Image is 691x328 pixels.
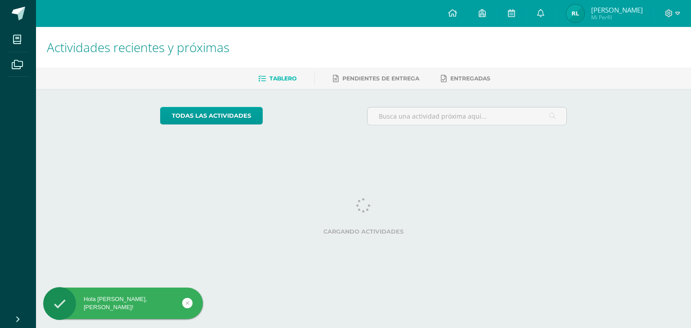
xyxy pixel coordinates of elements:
[591,13,643,21] span: Mi Perfil
[258,71,296,86] a: Tablero
[368,107,567,125] input: Busca una actividad próxima aquí...
[160,107,263,124] a: todas las Actividades
[566,4,584,22] img: 0882f77c3aed0cbb77df784b3aa467d4.png
[333,71,419,86] a: Pendientes de entrega
[269,75,296,82] span: Tablero
[591,5,643,14] span: [PERSON_NAME]
[47,39,229,56] span: Actividades recientes y próximas
[342,75,419,82] span: Pendientes de entrega
[441,71,490,86] a: Entregadas
[160,228,567,235] label: Cargando actividades
[450,75,490,82] span: Entregadas
[43,295,203,311] div: Hola [PERSON_NAME], [PERSON_NAME]!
